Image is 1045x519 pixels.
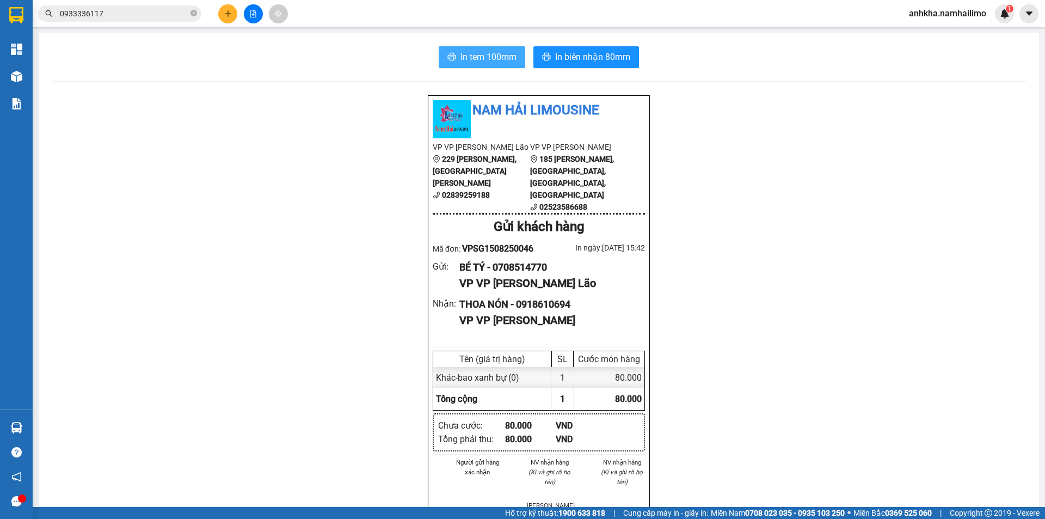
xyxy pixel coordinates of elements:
span: phone [530,203,538,211]
li: NV nhận hàng [599,457,645,467]
span: question-circle [11,447,22,457]
i: (Kí và ghi rõ họ tên) [601,468,643,486]
li: [PERSON_NAME] [527,500,573,510]
strong: 0369 525 060 [885,509,932,517]
div: 250.000 [8,70,98,83]
button: plus [218,4,237,23]
span: environment [530,155,538,163]
div: phương [104,35,192,48]
div: VND [556,432,606,446]
span: VPSG1508250046 [462,243,533,254]
span: file-add [249,10,257,17]
div: 0564153243 [9,48,96,64]
sup: 1 [1006,5,1013,13]
li: Người gửi hàng xác nhận [454,457,501,477]
div: Tên (giá trị hàng) [436,354,549,364]
div: 80.000 [574,367,644,388]
li: NV nhận hàng [527,457,573,467]
span: close-circle [190,9,197,19]
span: aim [274,10,282,17]
span: notification [11,472,22,482]
li: Nam Hải Limousine [433,100,645,121]
span: printer [542,52,551,63]
div: VP VP [PERSON_NAME] [459,312,636,329]
div: 80.000 [505,419,556,432]
span: Tổng cộng [436,394,477,404]
div: 80.000 [505,432,556,446]
button: file-add [244,4,263,23]
span: | [613,507,615,519]
span: anhkha.namhailimo [900,7,995,20]
span: Gửi: [9,10,26,22]
div: VP VP [PERSON_NAME] Lão [459,275,636,292]
span: caret-down [1024,9,1034,19]
b: 229 [PERSON_NAME], [GEOGRAPHIC_DATA][PERSON_NAME] [433,155,517,187]
span: close-circle [190,10,197,16]
img: logo-vxr [9,7,23,23]
span: Khác - bao xanh bự (0) [436,373,519,383]
span: 1 [560,394,565,404]
strong: 1900 633 818 [558,509,605,517]
span: Cung cấp máy in - giấy in: [623,507,708,519]
div: THOA NÓN - 0918610694 [459,297,636,312]
input: Tìm tên, số ĐT hoặc mã đơn [60,8,188,20]
strong: 0708 023 035 - 0935 103 250 [745,509,845,517]
div: Nhận : [433,297,459,310]
div: Mã đơn: [433,242,539,255]
div: Chưa cước : [438,419,505,432]
div: Tổng phải thu : [438,432,505,446]
span: search [45,10,53,17]
div: VP [PERSON_NAME] [9,9,96,35]
li: VP VP [PERSON_NAME] [530,141,628,153]
span: Miền Nam [711,507,845,519]
img: solution-icon [11,98,22,109]
button: printerIn biên nhận 80mm [533,46,639,68]
span: Hỗ trợ kỹ thuật: [505,507,605,519]
img: icon-new-feature [1000,9,1010,19]
i: (Kí và ghi rõ họ tên) [528,468,570,486]
b: 185 [PERSON_NAME], [GEOGRAPHIC_DATA], [GEOGRAPHIC_DATA], [GEOGRAPHIC_DATA] [530,155,614,199]
span: | [940,507,942,519]
span: CR : [8,71,25,83]
img: warehouse-icon [11,422,22,433]
span: printer [447,52,456,63]
div: Cước món hàng [576,354,642,364]
span: 80.000 [615,394,642,404]
img: dashboard-icon [11,44,22,55]
div: Gửi : [433,260,459,273]
div: phương [9,35,96,48]
div: Gửi khách hàng [433,217,645,237]
span: Nhận: [104,10,130,22]
span: phone [433,191,440,199]
button: printerIn tem 100mm [439,46,525,68]
div: In ngày: [DATE] 15:42 [539,242,645,254]
img: warehouse-icon [11,71,22,82]
img: logo.jpg [433,100,471,138]
div: BÉ TÝ - 0708514770 [459,260,636,275]
span: message [11,496,22,506]
b: 02523586688 [539,203,587,211]
span: 1 [1007,5,1011,13]
span: Miền Bắc [853,507,932,519]
span: In biên nhận 80mm [555,50,630,64]
span: In tem 100mm [460,50,517,64]
button: aim [269,4,288,23]
div: VP [PERSON_NAME] [104,9,192,35]
div: SL [555,354,570,364]
span: ⚪️ [847,511,851,515]
b: 02839259188 [442,191,490,199]
span: copyright [985,509,992,517]
div: 0564153243 [104,48,192,64]
button: caret-down [1019,4,1038,23]
span: plus [224,10,232,17]
div: VND [556,419,606,432]
li: VP VP [PERSON_NAME] Lão [433,141,530,153]
span: environment [433,155,440,163]
div: 1 [552,367,574,388]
